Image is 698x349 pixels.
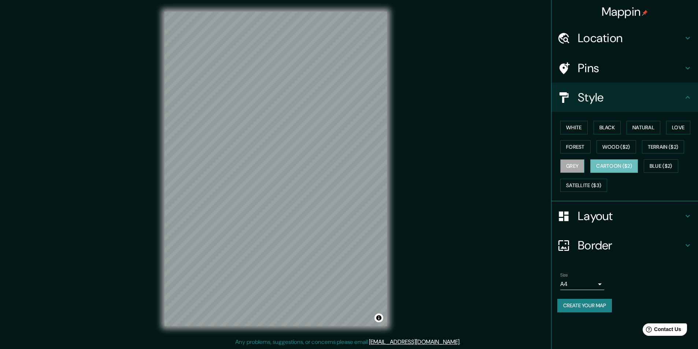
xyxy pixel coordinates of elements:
[560,278,604,290] div: A4
[644,159,678,173] button: Blue ($2)
[462,338,463,346] div: .
[633,320,690,341] iframe: Help widget launcher
[560,159,584,173] button: Grey
[578,209,683,223] h4: Layout
[578,31,683,45] h4: Location
[235,338,461,346] p: Any problems, suggestions, or concerns please email .
[642,140,684,154] button: Terrain ($2)
[602,4,648,19] h4: Mappin
[578,238,683,253] h4: Border
[590,159,638,173] button: Cartoon ($2)
[461,338,462,346] div: .
[165,12,387,326] canvas: Map
[560,179,607,192] button: Satellite ($3)
[557,299,612,312] button: Create your map
[551,231,698,260] div: Border
[369,338,459,346] a: [EMAIL_ADDRESS][DOMAIN_NAME]
[551,83,698,112] div: Style
[551,23,698,53] div: Location
[594,121,621,134] button: Black
[666,121,690,134] button: Love
[560,140,591,154] button: Forest
[627,121,660,134] button: Natural
[551,53,698,83] div: Pins
[374,313,383,322] button: Toggle attribution
[578,90,683,105] h4: Style
[597,140,636,154] button: Wood ($2)
[560,272,568,278] label: Size
[560,121,588,134] button: White
[551,201,698,231] div: Layout
[642,10,648,16] img: pin-icon.png
[578,61,683,75] h4: Pins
